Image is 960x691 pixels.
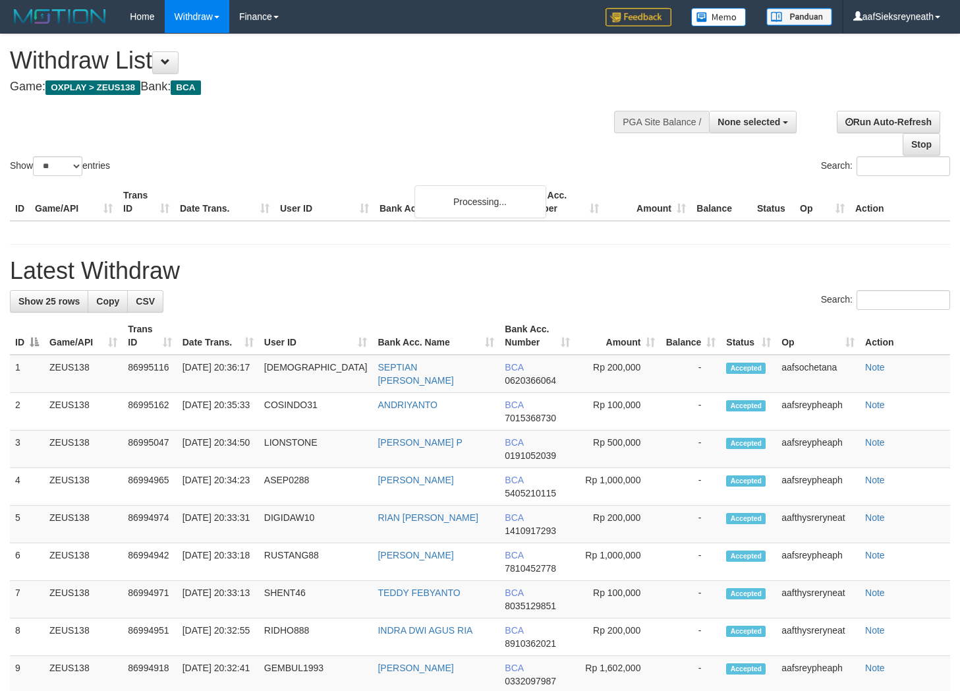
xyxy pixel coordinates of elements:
[776,431,860,468] td: aafsreypheaph
[259,543,373,581] td: RUSTANG88
[865,475,885,485] a: Note
[378,512,478,523] a: RIAN [PERSON_NAME]
[614,111,709,133] div: PGA Site Balance /
[575,581,661,618] td: Rp 100,000
[660,506,721,543] td: -
[505,375,556,386] span: Copy 0620366064 to clipboard
[123,317,177,355] th: Trans ID: activate to sort column ascending
[33,156,82,176] select: Showentries
[606,8,671,26] img: Feedback.jpg
[123,581,177,618] td: 86994971
[505,563,556,574] span: Copy 7810452778 to clipboard
[857,290,950,310] input: Search:
[177,581,259,618] td: [DATE] 20:33:13
[10,47,627,74] h1: Withdraw List
[123,431,177,468] td: 86995047
[118,183,175,221] th: Trans ID
[604,183,691,221] th: Amount
[123,355,177,393] td: 86995116
[378,437,462,448] a: [PERSON_NAME] P
[10,7,110,26] img: MOTION_logo.png
[499,317,575,355] th: Bank Acc. Number: activate to sort column ascending
[505,450,556,461] span: Copy 0191052039 to clipboard
[505,362,523,373] span: BCA
[505,550,523,560] span: BCA
[865,663,885,673] a: Note
[776,506,860,543] td: aafthysreryneat
[575,393,661,431] td: Rp 100,000
[821,290,950,310] label: Search:
[575,355,661,393] td: Rp 200,000
[123,468,177,506] td: 86994965
[721,317,776,355] th: Status: activate to sort column ascending
[177,317,259,355] th: Date Trans.: activate to sort column ascending
[691,183,752,221] th: Balance
[726,663,766,675] span: Accepted
[865,400,885,410] a: Note
[10,80,627,94] h4: Game: Bank:
[10,258,950,284] h1: Latest Withdraw
[718,117,780,127] span: None selected
[865,625,885,636] a: Note
[726,475,766,487] span: Accepted
[776,468,860,506] td: aafsreypheaph
[709,111,797,133] button: None selected
[776,543,860,581] td: aafsreypheaph
[660,393,721,431] td: -
[691,8,747,26] img: Button%20Memo.svg
[857,156,950,176] input: Search:
[123,393,177,431] td: 86995162
[505,663,523,673] span: BCA
[10,183,30,221] th: ID
[505,526,556,536] span: Copy 1410917293 to clipboard
[10,581,44,618] td: 7
[766,8,832,26] img: panduan.png
[517,183,604,221] th: Bank Acc. Number
[505,601,556,611] span: Copy 8035129851 to clipboard
[752,183,795,221] th: Status
[10,431,44,468] td: 3
[18,296,80,307] span: Show 25 rows
[660,317,721,355] th: Balance: activate to sort column ascending
[821,156,950,176] label: Search:
[259,393,373,431] td: COSINDO31
[44,581,123,618] td: ZEUS138
[259,317,373,355] th: User ID: activate to sort column ascending
[505,488,556,498] span: Copy 5405210115 to clipboard
[88,290,128,313] a: Copy
[10,543,44,581] td: 6
[177,468,259,506] td: [DATE] 20:34:23
[136,296,155,307] span: CSV
[177,618,259,656] td: [DATE] 20:32:55
[414,185,546,218] div: Processing...
[378,587,460,598] a: TEDDY FEBYANTO
[175,183,275,221] th: Date Trans.
[378,400,438,410] a: ANDRIYANTO
[726,588,766,599] span: Accepted
[378,475,453,485] a: [PERSON_NAME]
[123,543,177,581] td: 86994942
[726,551,766,562] span: Accepted
[776,355,860,393] td: aafsochetana
[259,431,373,468] td: LIONSTONE
[865,362,885,373] a: Note
[259,468,373,506] td: ASEP0288
[575,618,661,656] td: Rp 200,000
[10,156,110,176] label: Show entries
[259,618,373,656] td: RIDHO888
[44,506,123,543] td: ZEUS138
[378,663,453,673] a: [PERSON_NAME]
[10,393,44,431] td: 2
[660,468,721,506] td: -
[776,393,860,431] td: aafsreypheaph
[177,431,259,468] td: [DATE] 20:34:50
[865,437,885,448] a: Note
[776,618,860,656] td: aafthysreryneat
[865,512,885,523] a: Note
[10,618,44,656] td: 8
[10,290,88,313] a: Show 25 rows
[177,506,259,543] td: [DATE] 20:33:31
[505,413,556,423] span: Copy 7015368730 to clipboard
[44,543,123,581] td: ZEUS138
[776,317,860,355] th: Op: activate to sort column ascending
